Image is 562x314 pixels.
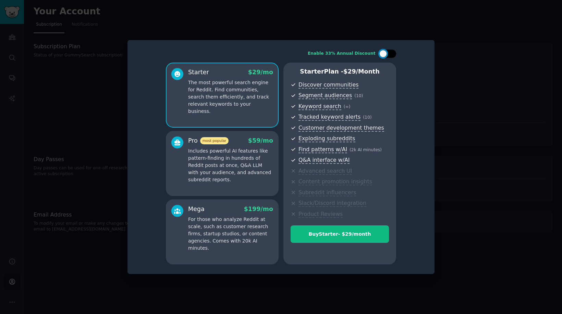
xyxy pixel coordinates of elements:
[291,231,389,238] div: Buy Starter - $ 29 /month
[343,68,380,75] span: $ 29 /month
[298,157,350,164] span: Q&A interface w/AI
[350,147,382,152] span: ( 2k AI minutes )
[188,205,205,213] div: Mega
[298,114,361,121] span: Tracked keyword alerts
[298,125,384,132] span: Customer development themes
[298,178,372,185] span: Content promotion insights
[344,104,351,109] span: ( ∞ )
[291,225,389,243] button: BuyStarter- $29/month
[298,211,343,218] span: Product Reviews
[188,216,273,252] p: For those who analyze Reddit at scale, such as customer research firms, startup studios, or conte...
[188,136,229,145] div: Pro
[298,92,352,99] span: Segment audiences
[248,137,273,144] span: $ 59 /mo
[298,146,347,153] span: Find patterns w/AI
[298,189,356,196] span: Subreddit influencers
[308,51,376,57] div: Enable 33% Annual Discount
[291,67,389,76] p: Starter Plan -
[298,200,366,207] span: Slack/Discord integration
[188,79,273,115] p: The most powerful search engine for Reddit. Find communities, search them efficiently, and track ...
[244,206,273,212] span: $ 199 /mo
[363,115,371,120] span: ( 10 )
[298,168,352,175] span: Advanced search UI
[200,137,229,144] span: most popular
[298,81,358,89] span: Discover communities
[298,135,355,142] span: Exploding subreddits
[248,69,273,76] span: $ 29 /mo
[188,68,209,77] div: Starter
[188,147,273,183] p: Includes powerful AI features like pattern-finding in hundreds of Reddit posts at once, Q&A LLM w...
[354,93,363,98] span: ( 10 )
[298,103,341,110] span: Keyword search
